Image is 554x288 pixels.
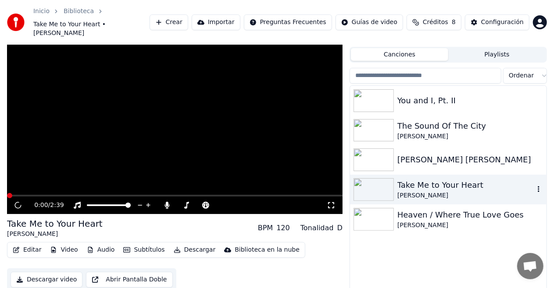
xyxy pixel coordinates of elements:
[337,223,343,233] div: D
[11,272,82,288] button: Descargar video
[397,95,543,107] div: You and I, Pt. II
[7,218,103,230] div: Take Me to Your Heart
[397,209,543,221] div: Heaven / Where True Love Goes
[276,223,290,233] div: 120
[509,71,534,80] span: Ordenar
[170,244,219,256] button: Descargar
[244,14,332,30] button: Preguntas Frecuentes
[397,221,543,230] div: [PERSON_NAME]
[258,223,273,233] div: BPM
[86,272,172,288] button: Abrir Pantalla Doble
[7,230,103,239] div: [PERSON_NAME]
[481,18,524,27] div: Configuración
[423,18,448,27] span: Créditos
[300,223,334,233] div: Tonalidad
[83,244,118,256] button: Audio
[34,201,48,210] span: 0:00
[150,14,188,30] button: Crear
[351,48,448,61] button: Canciones
[407,14,461,30] button: Créditos8
[465,14,529,30] button: Configuración
[448,48,546,61] button: Playlists
[517,253,543,279] a: Chat abierto
[397,120,543,132] div: The Sound Of The City
[50,201,64,210] span: 2:39
[33,7,50,16] a: Inicio
[120,244,168,256] button: Subtítulos
[397,154,543,166] div: [PERSON_NAME] [PERSON_NAME]
[33,7,150,38] nav: breadcrumb
[34,201,55,210] div: /
[64,7,94,16] a: Biblioteca
[397,132,543,141] div: [PERSON_NAME]
[33,20,150,38] span: Take Me to Your Heart • [PERSON_NAME]
[192,14,240,30] button: Importar
[397,191,534,200] div: [PERSON_NAME]
[46,244,81,256] button: Video
[336,14,403,30] button: Guías de video
[397,179,534,191] div: Take Me to Your Heart
[235,246,300,254] div: Biblioteca en la nube
[452,18,456,27] span: 8
[9,244,45,256] button: Editar
[7,14,25,31] img: youka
